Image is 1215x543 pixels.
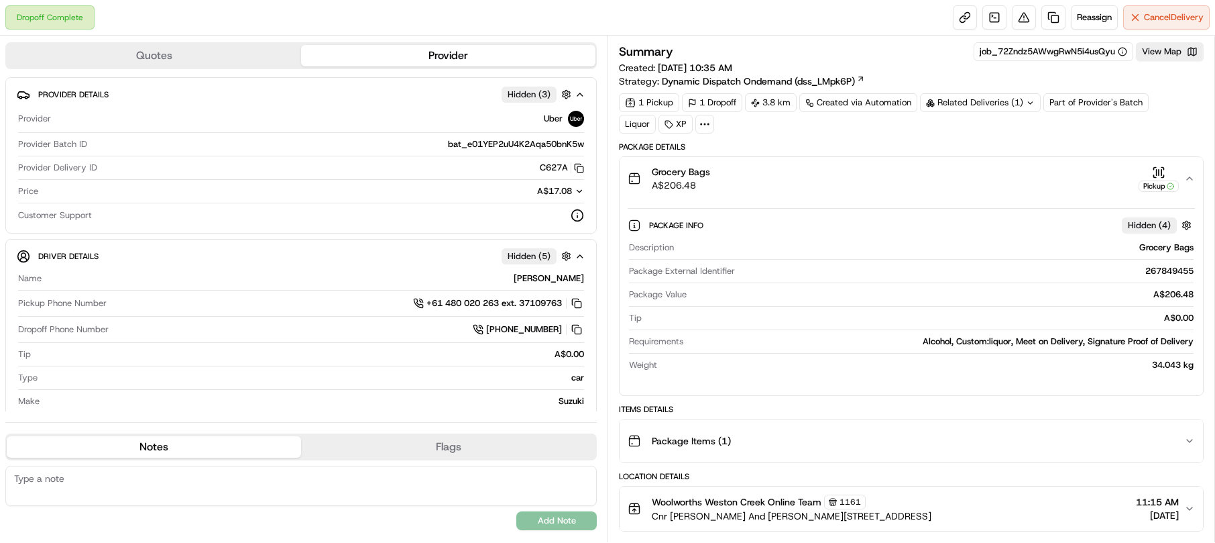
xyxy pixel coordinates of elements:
span: Dropoff Phone Number [18,324,109,336]
span: Provider [18,113,51,125]
div: Grocery Bags [679,242,1194,254]
span: Cancel Delivery [1144,11,1204,23]
h3: Summary [619,46,673,58]
span: Package Info [649,220,706,231]
button: Driver DetailsHidden (5) [17,245,585,267]
div: Items Details [619,404,1204,415]
button: Provider DetailsHidden (3) [17,83,585,105]
div: 267849455 [740,265,1194,277]
span: Customer Support [18,209,92,221]
span: [DATE] 10:35 AM [658,62,732,74]
button: CancelDelivery [1123,5,1210,30]
span: Driver Details [38,251,99,262]
button: Grocery BagsA$206.48Pickup [620,157,1203,200]
span: Requirements [629,336,683,348]
span: Pickup Phone Number [18,297,107,309]
button: Flags [301,436,595,458]
span: Dynamic Dispatch Ondemand (dss_LMpk6P) [662,75,855,88]
span: Cnr [PERSON_NAME] And [PERSON_NAME][STREET_ADDRESS] [652,509,931,523]
button: Hidden (3) [502,86,575,103]
button: Hidden (5) [502,248,575,264]
div: Strategy: [619,75,865,88]
img: uber-new-logo.jpeg [568,111,584,127]
span: Created: [619,61,732,75]
span: Grocery Bags [652,165,710,179]
span: Tip [629,312,642,324]
span: Name [18,273,42,285]
span: Description [629,242,674,254]
div: car [43,372,584,384]
span: Reassign [1077,11,1112,23]
a: [PHONE_NUMBER] [473,322,584,337]
div: Alcohol, Custom:liquor, Meet on Delivery, Signature Proof of Delivery [689,336,1194,348]
div: 34.043 kg [662,359,1194,371]
div: 1 Pickup [619,93,679,112]
span: Package Items ( 1 ) [652,434,731,448]
button: Quotes [7,45,301,66]
a: Created via Automation [799,93,917,112]
button: Notes [7,436,301,458]
div: Pickup [1139,181,1179,192]
div: A$0.00 [36,348,584,360]
span: Provider Details [38,89,109,100]
span: Type [18,372,38,384]
div: A$206.48 [692,289,1194,301]
span: A$17.08 [537,185,572,197]
div: Location Details [619,471,1204,482]
div: A$0.00 [647,312,1194,324]
span: Provider Delivery ID [18,162,97,174]
span: Hidden ( 4 ) [1128,219,1171,232]
span: 1161 [840,497,861,507]
span: 11:15 AM [1136,495,1179,509]
div: XP [658,115,693,134]
span: A$206.48 [652,179,710,192]
button: Provider [301,45,595,66]
a: Dynamic Dispatch Ondemand (dss_LMpk6P) [662,75,865,88]
span: Hidden ( 3 ) [508,89,551,101]
div: Related Deliveries (1) [920,93,1041,112]
div: 3.8 km [745,93,797,112]
span: Weight [629,359,657,371]
span: Tip [18,348,31,360]
button: Pickup [1139,166,1179,192]
span: Package External Identifier [629,265,735,277]
div: Liquor [619,115,656,134]
span: Hidden ( 5 ) [508,250,551,262]
div: Grocery BagsA$206.48Pickup [620,200,1203,395]
button: C627A [540,162,584,174]
span: Price [18,185,38,197]
button: job_72Zndz5AWwgRwN5i4usQyu [980,46,1127,58]
div: Suzuki [45,395,584,407]
div: [PERSON_NAME] [47,273,584,285]
span: Uber [544,113,563,125]
span: [DATE] [1136,509,1179,522]
div: Package Details [619,142,1204,152]
button: View Map [1136,42,1204,61]
button: Package Items (1) [620,419,1203,462]
button: Hidden (4) [1122,217,1195,234]
span: [PHONE_NUMBER] [486,324,562,336]
span: Make [18,395,40,407]
span: bat_e01YEP2uU4K2Aqa50bnK5w [448,138,584,150]
div: 1 Dropoff [682,93,742,112]
button: Reassign [1071,5,1118,30]
span: +61 480 020 263 ext. 37109763 [426,297,562,309]
span: Provider Batch ID [18,138,87,150]
a: +61 480 020 263 ext. 37109763 [413,296,584,311]
span: Package Value [629,289,687,301]
button: Woolworths Weston Creek Online Team1161Cnr [PERSON_NAME] And [PERSON_NAME][STREET_ADDRESS]11:15 A... [620,487,1203,531]
button: A$17.08 [466,185,584,197]
span: Woolworths Weston Creek Online Team [652,495,821,509]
